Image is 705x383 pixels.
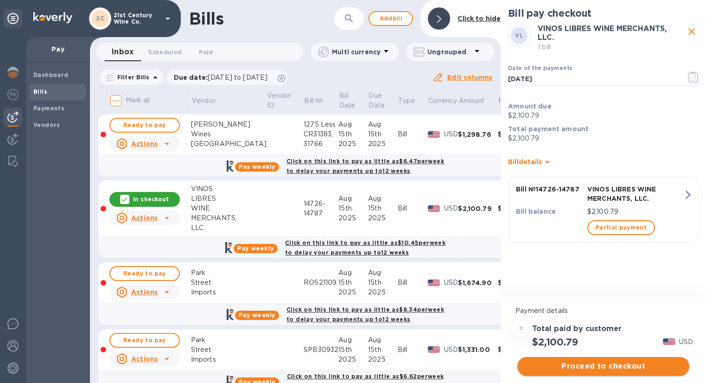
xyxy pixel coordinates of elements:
div: Aug [338,120,368,129]
div: 2025 [338,287,368,297]
b: Click on this link to pay as little as $6.47 per week to delay your payments up to 12 weeks [286,158,444,174]
b: Click to hide [457,15,501,22]
div: VINOS [191,184,267,194]
div: 15th [368,129,398,139]
span: Partial payment [596,222,647,233]
div: 15th [368,204,398,213]
span: [DATE] to [DATE] [208,74,267,81]
span: Due Date [369,91,397,110]
div: Street [191,345,267,355]
p: Bill № [305,96,324,106]
b: Bill details [508,158,542,166]
div: Imports [191,287,267,297]
div: 15th [338,345,368,355]
p: Mark all [126,96,150,105]
u: Actions [131,214,158,222]
span: Bill Date [339,91,368,110]
b: Pay weekly [239,163,275,170]
b: Click on this link to pay as little as $10.45 per week to delay your payments up to 12 weeks [285,239,445,256]
div: 2025 [368,355,398,364]
p: USD [679,337,693,347]
p: Bill Date [339,91,356,110]
p: Amount [459,96,485,106]
u: Actions [131,355,158,363]
b: VL [515,32,523,39]
p: Due Date [369,91,385,110]
p: 1 bill [538,42,685,52]
b: Dashboard [33,71,69,78]
div: [GEOGRAPHIC_DATA] [191,139,267,149]
div: WINE [191,204,267,213]
div: 2025 [338,139,368,149]
span: Vendor ID [267,91,303,110]
div: Aug [368,120,398,129]
div: $0.00 [497,130,525,139]
span: Currency [429,96,457,106]
div: Aug [368,335,398,345]
span: Paid [498,96,525,106]
div: 2025 [338,213,368,223]
b: 2C [96,15,104,22]
div: Bill [398,278,428,287]
div: 15th [338,278,368,287]
b: Amount due [508,102,552,110]
div: $0.00 [497,345,525,354]
button: close [685,25,699,38]
u: Actions [131,140,158,147]
b: Payments [33,105,64,112]
b: Pay weekly [237,245,274,252]
button: Proceed to checkout [517,357,689,376]
p: Vendor ID [267,91,291,110]
p: USD [444,278,458,287]
p: Ungrouped [427,47,471,57]
p: Payment details [515,306,691,316]
div: 15th [368,345,398,355]
button: Bill №14726-14787VINOS LIBRES WINE MERCHANTS, LLC.Bill balance$2,100.79Partial payment [508,177,699,243]
img: USD [663,338,675,345]
b: Bills [33,88,47,95]
b: Pay weekly [239,312,275,319]
u: Edit columns [447,74,492,81]
div: 15th [338,129,368,139]
h1: Bills [189,9,223,28]
button: Ready to pay [109,118,180,133]
div: 2025 [368,213,398,223]
p: VINOS LIBRES WINE MERCHANTS, LLC. [587,185,683,203]
h2: $2,100.79 [532,336,578,348]
span: Amount [459,96,497,106]
p: Bill № 14726-14787 [516,185,584,194]
div: = [514,321,528,336]
b: Vendors [33,121,60,128]
div: Bill [398,204,428,213]
div: 1275 Less CR31383, 31766 [304,120,338,149]
img: USD [428,280,440,286]
div: $2,100.79 [458,204,497,213]
p: USD [444,204,458,213]
div: [PERSON_NAME] [191,120,267,129]
span: Paid [199,47,213,57]
p: Bill balance [516,207,584,216]
div: ROS21109 [304,278,338,287]
b: VINOS LIBRES WINE MERCHANTS, LLC. [538,24,667,42]
span: Proceed to checkout [525,361,682,372]
b: Click on this link to pay as little as $8.34 per week to delay your payments up to 12 weeks [286,306,444,323]
div: Billdetails [508,147,699,177]
div: $1,298.76 [458,130,497,139]
div: Bill [398,129,428,139]
u: Actions [131,288,158,296]
span: Type [399,96,427,106]
div: 14726-14787 [304,199,338,218]
button: Ready to pay [109,266,180,281]
div: Street [191,278,267,287]
span: Ready to pay [118,120,171,131]
div: Due date:[DATE] to [DATE] [166,70,288,85]
button: Ready to pay [109,333,180,348]
div: 2025 [368,287,398,297]
p: Type [399,96,415,106]
div: 15th [338,204,368,213]
div: Park [191,335,267,345]
span: Inbox [112,45,133,58]
div: LIBRES [191,194,267,204]
div: Aug [338,194,368,204]
div: Aug [338,268,368,278]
